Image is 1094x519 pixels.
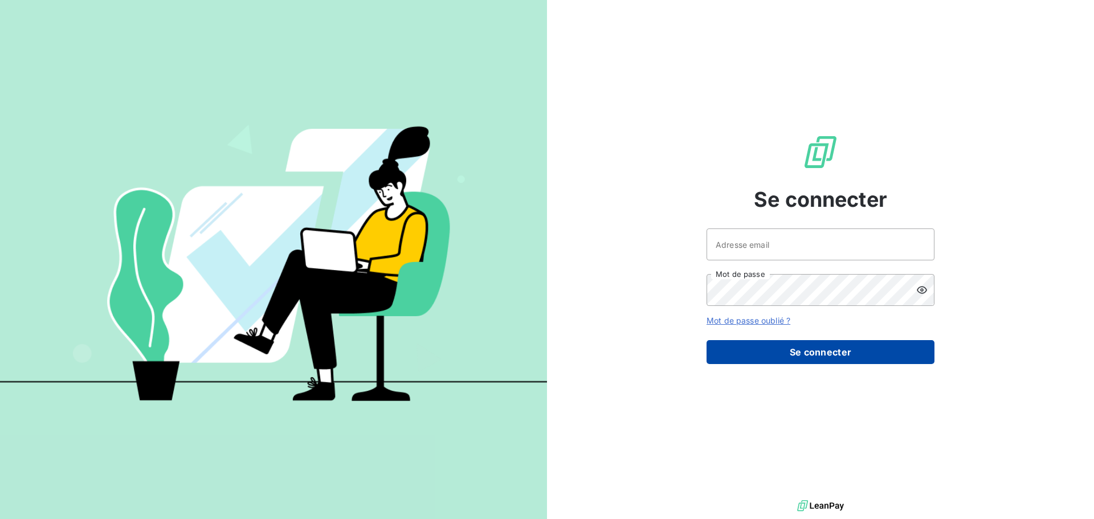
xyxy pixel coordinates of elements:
[707,316,790,325] a: Mot de passe oublié ?
[707,228,934,260] input: placeholder
[797,497,844,514] img: logo
[707,340,934,364] button: Se connecter
[754,184,887,215] span: Se connecter
[802,134,839,170] img: Logo LeanPay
